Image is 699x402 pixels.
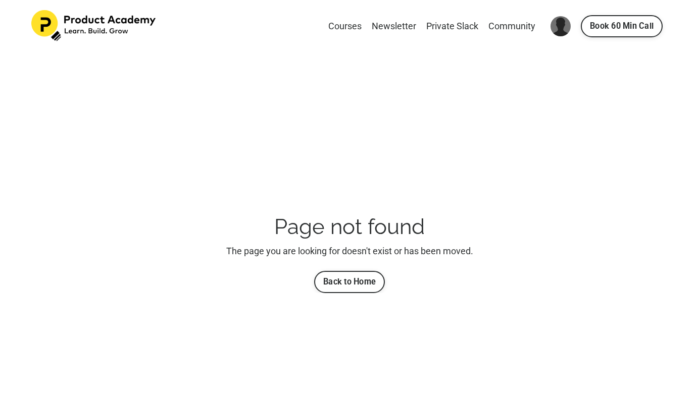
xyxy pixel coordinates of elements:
a: Newsletter [372,19,416,34]
a: Back to Home [314,271,385,293]
a: Courses [328,19,362,34]
a: Community [488,19,535,34]
img: Product Academy Logo [31,10,158,41]
a: Private Slack [426,19,478,34]
h1: Page not found [194,214,505,240]
img: User Avatar [551,16,571,36]
p: The page you are looking for doesn't exist or has been moved. [194,244,505,259]
a: Book 60 Min Call [581,15,663,37]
